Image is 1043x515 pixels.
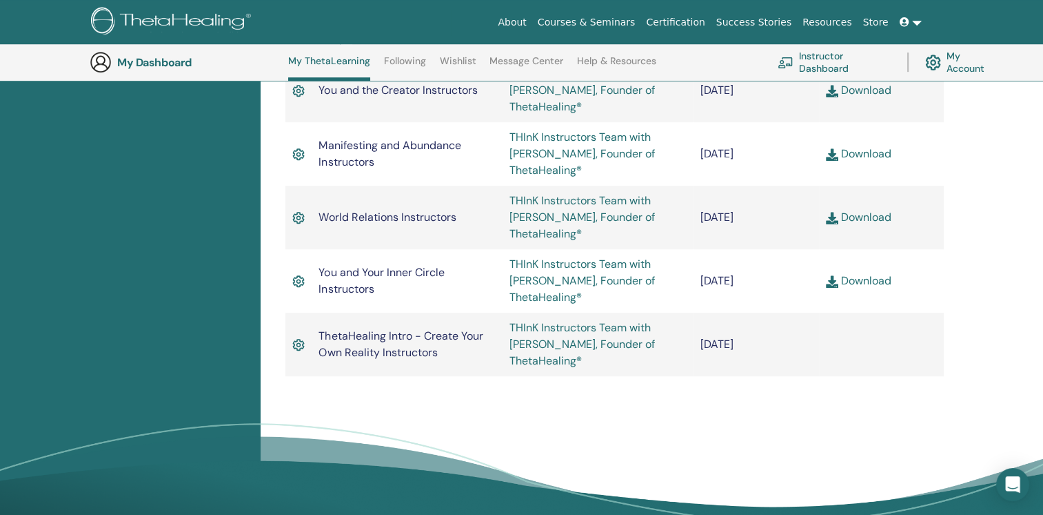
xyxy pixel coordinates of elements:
[318,265,444,296] span: You and Your Inner Circle Instructors
[509,193,655,241] a: THInK Instructors Team with [PERSON_NAME], Founder of ThetaHealing®
[509,66,655,114] a: THInK Instructors Team with [PERSON_NAME], Founder of ThetaHealing®
[509,257,655,304] a: THInK Instructors Team with [PERSON_NAME], Founder of ThetaHealing®
[91,7,256,38] img: logo.png
[117,56,255,69] h3: My Dashboard
[90,51,112,73] img: generic-user-icon.jpg
[826,273,891,288] a: Download
[858,10,894,35] a: Store
[826,212,838,224] img: download.svg
[826,275,838,288] img: download.svg
[693,313,818,376] td: [DATE]
[292,273,305,291] img: Active Certificate
[318,210,456,224] span: World Relations Instructors
[711,10,797,35] a: Success Stories
[577,55,656,77] a: Help & Resources
[292,82,305,100] img: Active Certificate
[693,59,818,122] td: [DATE]
[925,47,998,77] a: My Account
[292,146,305,164] img: Active Certificate
[440,55,476,77] a: Wishlist
[532,10,641,35] a: Courses & Seminars
[826,83,891,97] a: Download
[292,336,305,354] img: Active Certificate
[797,10,858,35] a: Resources
[318,329,483,360] span: ThetaHealing Intro - Create Your Own Reality Instructors
[509,130,655,177] a: THInK Instructors Team with [PERSON_NAME], Founder of ThetaHealing®
[925,51,941,74] img: cog.svg
[384,55,426,77] a: Following
[693,122,818,186] td: [DATE]
[489,55,563,77] a: Message Center
[318,83,477,97] span: You and the Creator Instructors
[826,210,891,224] a: Download
[996,468,1029,501] div: Open Intercom Messenger
[492,10,531,35] a: About
[778,47,891,77] a: Instructor Dashboard
[826,85,838,97] img: download.svg
[640,10,710,35] a: Certification
[288,55,370,81] a: My ThetaLearning
[292,209,305,227] img: Active Certificate
[693,186,818,249] td: [DATE]
[826,148,838,161] img: download.svg
[509,320,655,368] a: THInK Instructors Team with [PERSON_NAME], Founder of ThetaHealing®
[693,249,818,313] td: [DATE]
[826,146,891,161] a: Download
[318,138,460,169] span: Manifesting and Abundance Instructors
[778,57,793,68] img: chalkboard-teacher.svg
